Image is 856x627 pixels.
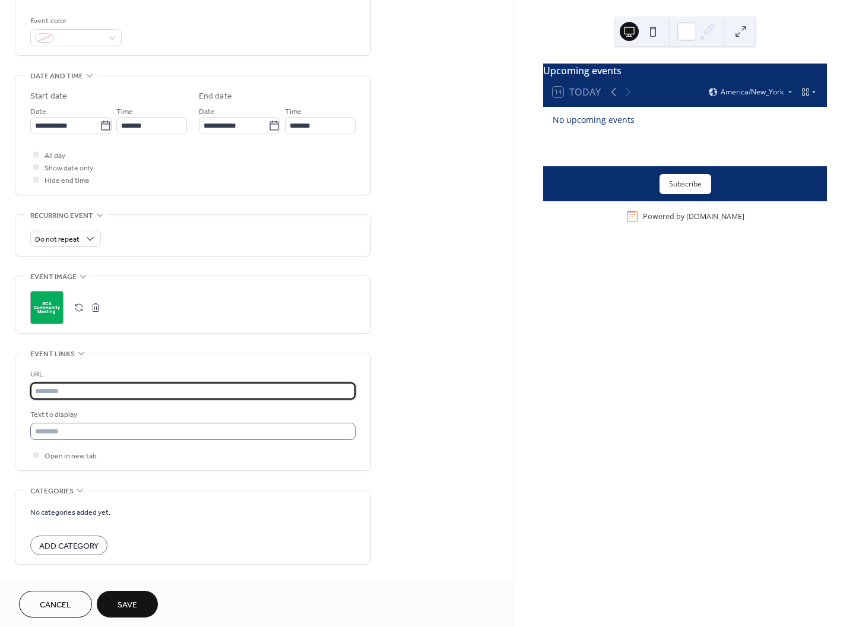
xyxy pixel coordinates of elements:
[30,408,353,421] div: Text to display
[30,70,83,83] span: Date and time
[45,450,97,463] span: Open in new tab
[543,64,827,78] div: Upcoming events
[643,211,744,221] div: Powered by
[199,90,232,103] div: End date
[30,348,75,360] span: Event links
[30,210,93,222] span: Recurring event
[30,506,110,519] span: No categories added yet.
[285,106,302,118] span: Time
[30,291,64,324] div: ;
[35,233,80,246] span: Do not repeat
[45,150,65,162] span: All day
[116,106,133,118] span: Time
[553,114,817,125] div: No upcoming events
[97,591,158,617] button: Save
[118,599,137,612] span: Save
[39,540,99,553] span: Add Category
[30,536,107,555] button: Add Category
[721,88,784,96] span: America/New_York
[686,211,744,221] a: [DOMAIN_NAME]
[30,271,77,283] span: Event image
[30,368,353,381] div: URL
[45,175,90,187] span: Hide end time
[199,106,215,118] span: Date
[660,174,711,194] button: Subscribe
[30,15,119,27] div: Event color
[30,90,67,103] div: Start date
[30,106,46,118] span: Date
[30,579,47,591] span: RSVP
[40,599,71,612] span: Cancel
[45,162,93,175] span: Show date only
[19,591,92,617] button: Cancel
[30,485,74,498] span: Categories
